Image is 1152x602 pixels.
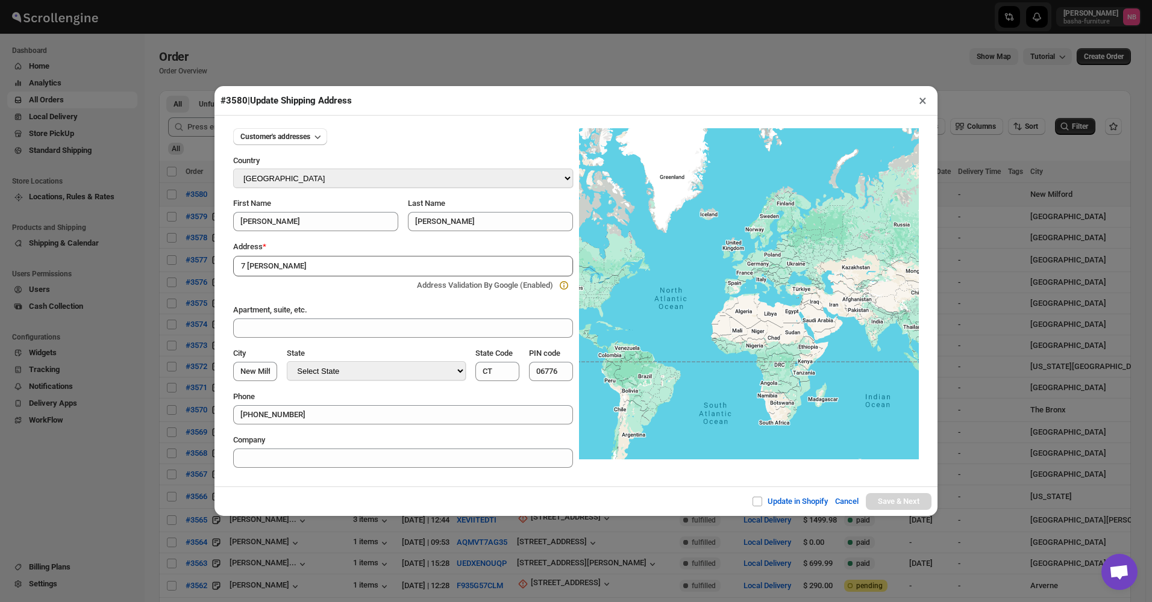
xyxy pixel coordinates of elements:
span: #3580 | Update Shipping Address [221,95,352,106]
span: Company [233,435,265,444]
div: State [287,347,465,361]
div: Address [233,241,573,253]
span: City [233,349,246,358]
span: Phone [233,392,255,401]
div: Country [233,155,573,169]
button: Update in Shopify [745,489,835,514]
span: Address Validation By Google (Enabled) [417,281,553,290]
span: Update in Shopify [768,497,828,506]
button: × [914,92,931,109]
span: Customer's addresses [240,132,310,141]
span: Apartment, suite, etc. [233,305,307,314]
span: State Code [475,349,513,358]
span: First Name [233,199,271,208]
span: Last Name [408,199,445,208]
input: Enter a address [233,256,573,276]
button: Customer's addresses [233,128,327,145]
div: Open chat [1101,554,1138,590]
button: Cancel [828,489,866,514]
span: PIN code [529,349,560,358]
